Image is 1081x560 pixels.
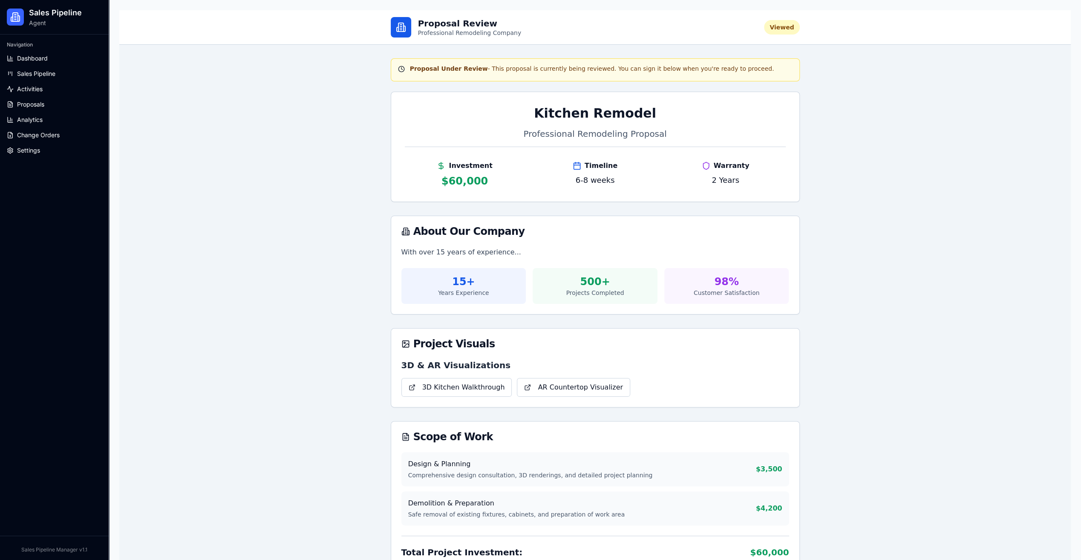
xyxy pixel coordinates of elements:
div: Viewed [764,20,799,35]
a: Analytics [3,113,105,127]
h1: Kitchen Remodel [405,106,786,121]
span: $ 60,000 [750,546,789,558]
div: About Our Company [401,226,789,237]
span: $4,200 [756,503,782,514]
a: Sales Pipeline [3,67,105,81]
p: Professional Remodeling Company [418,29,522,37]
span: $3,500 [756,464,782,474]
p: Safe removal of existing fixtures, cabinets, and preparation of work area [408,510,756,519]
h4: Design & Planning [408,459,756,469]
h4: Demolition & Preparation [408,498,756,508]
div: Customer Satisfaction [671,289,782,297]
div: 98% [671,275,782,289]
div: Navigation [3,38,105,52]
div: Projects Completed [539,289,651,297]
div: Sales Pipeline Manager v1.1 [7,543,102,553]
span: Change Orders [17,131,60,139]
span: Warranty [714,161,749,171]
span: Activities [17,85,43,93]
span: Total Project Investment: [401,546,523,558]
div: 15+ [408,275,519,289]
a: Change Orders [3,128,105,142]
a: AR Countertop Visualizer [517,378,630,397]
div: 500+ [539,275,651,289]
strong: Proposal Under Review [410,65,488,72]
a: Dashboard [3,52,105,65]
p: Comprehensive design consultation, 3D renderings, and detailed project planning [408,471,756,479]
a: Activities [3,82,105,96]
p: With over 15 years of experience... [401,247,789,258]
h1: Proposal Review [418,17,522,29]
span: Proposals [17,100,44,109]
div: Project Visuals [401,339,789,349]
span: Analytics [17,115,43,124]
a: Proposals [3,98,105,111]
span: Investment [449,161,492,171]
span: Sales Pipeline [17,69,55,78]
span: Dashboard [17,54,48,63]
div: Scope of Work [401,432,789,442]
p: 6-8 weeks [535,174,655,186]
h3: 3D & AR Visualizations [401,359,789,371]
p: Agent [29,19,82,27]
div: Years Experience [408,289,519,297]
h1: Sales Pipeline [29,7,82,19]
p: $ 60,000 [405,174,525,188]
p: 2 Years [666,174,786,186]
div: - This proposal is currently being reviewed. You can sign it below when you're ready to proceed. [398,64,793,73]
span: Timeline [585,161,617,171]
p: Professional Remodeling Proposal [405,128,786,140]
span: Settings [17,146,40,155]
a: Settings [3,144,105,157]
a: 3D Kitchen Walkthrough [401,378,512,397]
